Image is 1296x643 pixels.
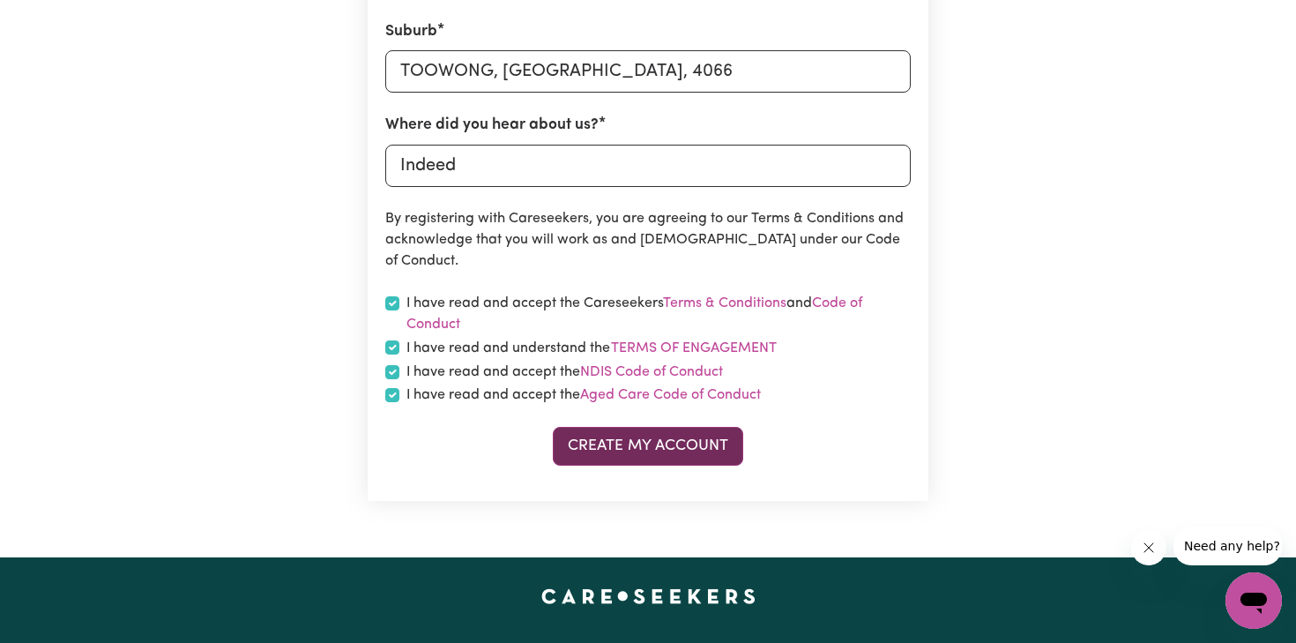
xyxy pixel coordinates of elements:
label: I have read and understand the [406,337,778,360]
a: Terms & Conditions [663,296,786,310]
input: e.g. North Bondi, New South Wales [385,50,911,93]
iframe: Button to launch messaging window [1225,572,1282,629]
label: Suburb [385,20,437,43]
a: NDIS Code of Conduct [580,365,723,379]
a: Code of Conduct [406,296,862,332]
label: I have read and accept the Careseekers and [406,293,911,335]
label: I have read and accept the [406,362,723,383]
button: I have read and understand the [610,337,778,360]
a: Aged Care Code of Conduct [580,388,761,402]
input: e.g. Google, word of mouth etc. [385,145,911,187]
label: Where did you hear about us? [385,114,599,137]
a: Careseekers home page [541,589,756,603]
button: Create My Account [553,427,743,466]
p: By registering with Careseekers, you are agreeing to our Terms & Conditions and acknowledge that ... [385,208,911,272]
iframe: Message from company [1173,527,1282,565]
label: I have read and accept the [406,385,761,406]
iframe: Close message [1131,530,1166,565]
